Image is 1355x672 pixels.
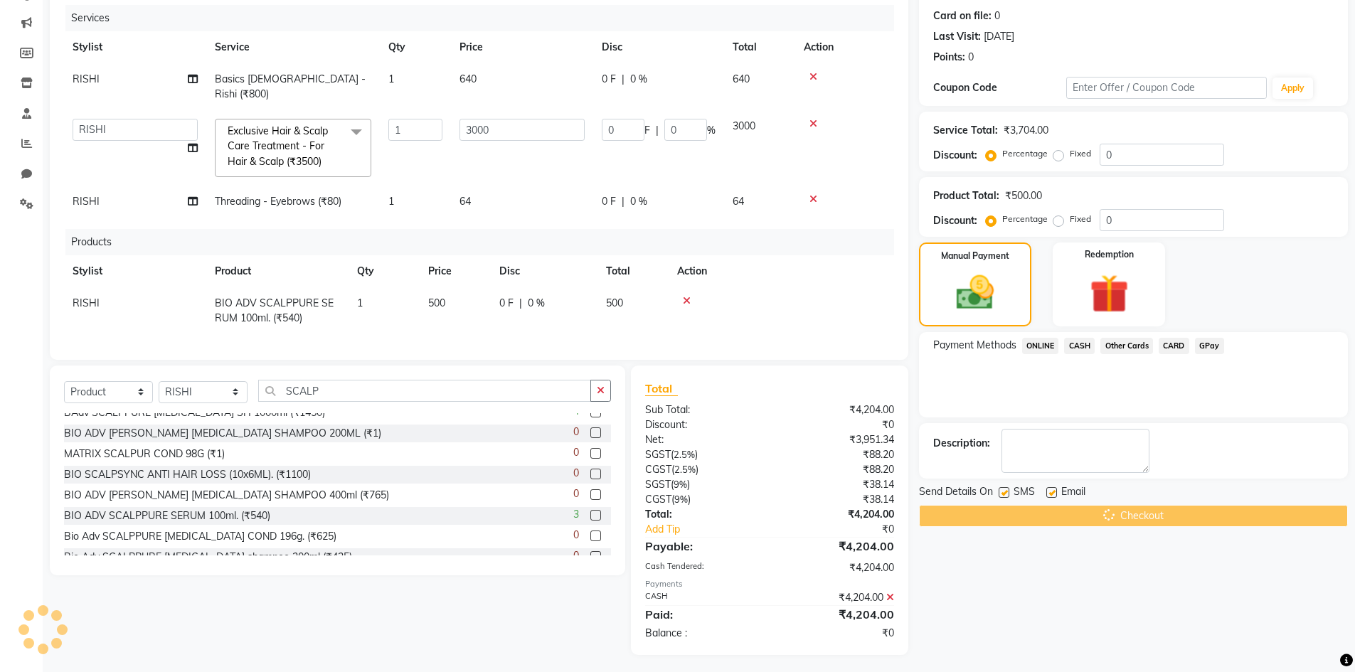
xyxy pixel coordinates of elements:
span: Other Cards [1100,338,1153,354]
div: Net: [634,432,770,447]
th: Total [724,31,795,63]
span: GPay [1195,338,1224,354]
span: 0 F [602,72,616,87]
div: Points: [933,50,965,65]
th: Price [451,31,593,63]
div: ₹0 [770,626,905,641]
div: ₹88.20 [770,462,905,477]
div: ₹4,204.00 [770,560,905,575]
span: CGST [645,493,671,506]
div: ₹88.20 [770,447,905,462]
span: Send Details On [919,484,993,502]
span: 64 [733,195,744,208]
span: Basics [DEMOGRAPHIC_DATA] - Rishi (₹800) [215,73,366,100]
span: Exclusive Hair & Scalp Care Treatment - For Hair & Scalp (₹3500) [228,124,328,168]
span: 3000 [733,119,755,132]
div: BIO ADV SCALPPURE SERUM 100ml. (₹540) [64,508,270,523]
span: 1 [357,297,363,309]
span: 640 [459,73,477,85]
span: Threading - Eyebrows (₹80) [215,195,341,208]
div: ( ) [634,492,770,507]
label: Manual Payment [941,250,1009,262]
span: 0 % [528,296,545,311]
div: ₹4,204.00 [770,402,905,417]
div: ₹3,951.34 [770,432,905,447]
span: 0 % [630,72,647,87]
th: Qty [349,255,420,287]
span: 0 [573,528,579,543]
div: Coupon Code [933,80,1067,95]
div: Paid: [634,606,770,623]
div: Description: [933,436,990,451]
div: Last Visit: [933,29,981,44]
div: Total: [634,507,770,522]
div: 0 [968,50,974,65]
span: CASH [1064,338,1095,354]
a: Add Tip [634,522,792,537]
span: 9% [674,479,687,490]
span: 2.5% [674,464,696,475]
span: CGST [645,463,671,476]
span: 9% [674,494,688,505]
span: CARD [1159,338,1189,354]
div: ₹4,204.00 [770,507,905,522]
span: 0 F [499,296,514,311]
div: Bio Adv SCALPPURE [MEDICAL_DATA] shampoo 200ml (₹425) [64,550,352,565]
div: Product Total: [933,188,999,203]
div: 0 [994,9,1000,23]
span: BIO ADV SCALPPURE SERUM 100ml. (₹540) [215,297,334,324]
th: Service [206,31,380,63]
div: MATRIX SCALPUR COND 98G (₹1) [64,447,225,462]
div: ₹38.14 [770,477,905,492]
span: 0 [573,466,579,481]
th: Disc [593,31,724,63]
div: CASH [634,590,770,605]
span: 0 F [602,194,616,209]
th: Action [669,255,894,287]
div: ₹38.14 [770,492,905,507]
label: Percentage [1002,147,1048,160]
span: SGST [645,478,671,491]
th: Stylist [64,31,206,63]
span: 0 [573,548,579,563]
span: | [519,296,522,311]
span: 500 [606,297,623,309]
th: Qty [380,31,451,63]
th: Disc [491,255,597,287]
div: Services [65,5,905,31]
div: Discount: [634,417,770,432]
div: Discount: [933,213,977,228]
span: 1 [388,73,394,85]
label: Redemption [1085,248,1134,261]
div: Sub Total: [634,402,770,417]
span: 3 [573,507,579,522]
span: 1 [388,195,394,208]
div: Payments [645,578,893,590]
span: 64 [459,195,471,208]
div: Card on file: [933,9,992,23]
label: Percentage [1002,213,1048,225]
div: [DATE] [984,29,1014,44]
span: | [622,194,625,209]
div: BIO SCALPSYNC ANTI HAIR LOSS (10x6ML). (₹1100) [64,467,311,482]
span: Total [645,381,678,396]
div: ( ) [634,477,770,492]
span: % [707,123,716,138]
span: 2.5% [674,449,695,460]
th: Action [795,31,894,63]
div: Payable: [634,538,770,555]
div: BIO ADV [PERSON_NAME] [MEDICAL_DATA] SHAMPOO 200ML (₹1) [64,426,381,441]
label: Fixed [1070,213,1091,225]
div: ₹0 [792,522,905,537]
span: 0 [573,445,579,460]
th: Total [597,255,669,287]
span: 500 [428,297,445,309]
div: ₹3,704.00 [1004,123,1048,138]
span: SGST [645,448,671,461]
th: Product [206,255,349,287]
input: Search or Scan [258,380,591,402]
div: Cash Tendered: [634,560,770,575]
input: Enter Offer / Coupon Code [1066,77,1267,99]
span: 0 [573,425,579,439]
th: Stylist [64,255,206,287]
